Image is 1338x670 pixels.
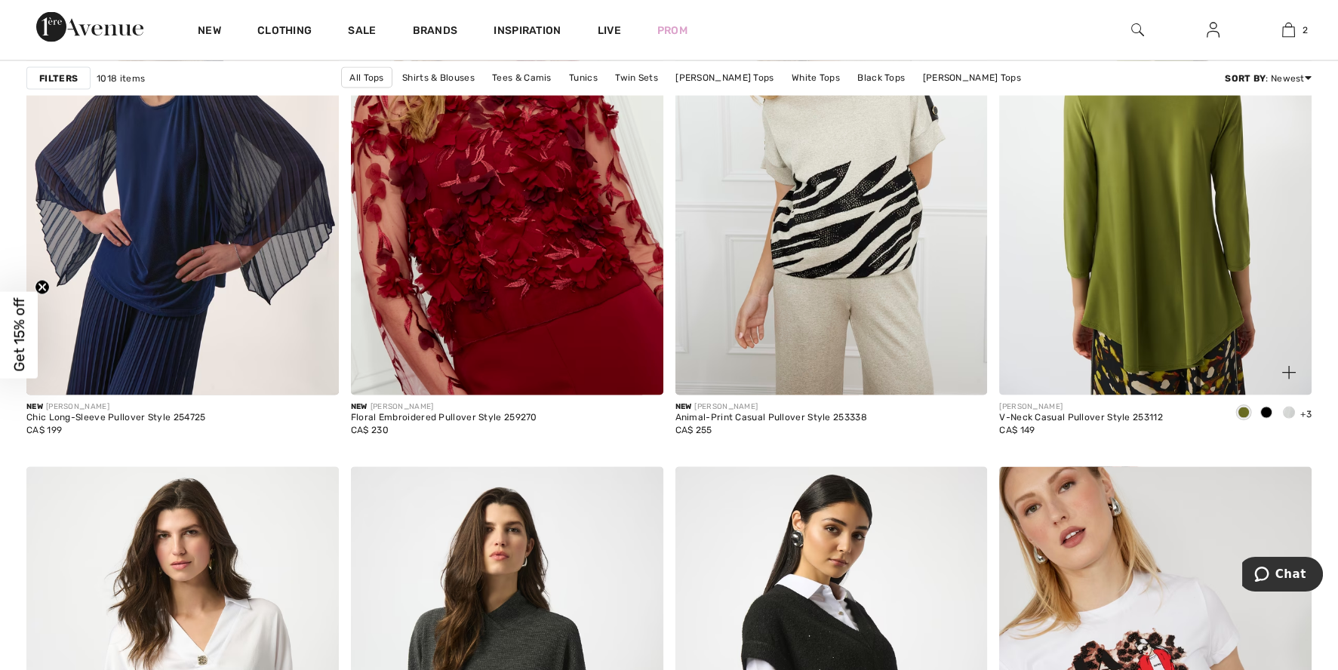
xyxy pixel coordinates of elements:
[11,298,28,372] span: Get 15% off
[1207,21,1220,39] img: My Info
[784,67,847,87] a: White Tops
[97,71,145,85] span: 1018 items
[35,280,50,295] button: Close teaser
[26,413,205,423] div: Chic Long-Sleeve Pullover Style 254725
[1225,71,1312,85] div: : Newest
[494,24,561,40] span: Inspiration
[668,67,781,87] a: [PERSON_NAME] Tops
[850,67,912,87] a: Black Tops
[348,24,376,40] a: Sale
[39,71,78,85] strong: Filters
[351,425,389,435] span: CA$ 230
[484,67,559,87] a: Tees & Camis
[1255,401,1278,426] div: Black
[561,67,605,87] a: Tunics
[675,402,692,411] span: New
[598,23,621,38] a: Live
[395,67,482,87] a: Shirts & Blouses
[1195,21,1232,40] a: Sign In
[351,402,368,411] span: New
[1131,21,1144,39] img: search the website
[999,401,1163,413] div: [PERSON_NAME]
[607,67,666,87] a: Twin Sets
[26,425,62,435] span: CA$ 199
[675,413,867,423] div: Animal-Print Casual Pullover Style 253338
[675,401,867,413] div: [PERSON_NAME]
[657,23,687,38] a: Prom
[257,24,312,40] a: Clothing
[1303,23,1308,37] span: 2
[1282,366,1296,380] img: plus_v2.svg
[351,413,537,423] div: Floral Embroidered Pullover Style 259270
[36,12,143,42] img: 1ère Avenue
[1225,72,1266,83] strong: Sort By
[675,425,712,435] span: CA$ 255
[1282,21,1295,39] img: My Bag
[1251,21,1325,39] a: 2
[999,425,1035,435] span: CA$ 149
[341,66,392,88] a: All Tops
[999,413,1163,423] div: V-Neck Casual Pullover Style 253112
[26,401,205,413] div: [PERSON_NAME]
[1278,401,1300,426] div: Vanilla 30
[1242,557,1323,595] iframe: Opens a widget where you can chat to one of our agents
[413,24,458,40] a: Brands
[1300,409,1312,420] span: +3
[26,402,43,411] span: New
[351,401,537,413] div: [PERSON_NAME]
[198,24,221,40] a: New
[1232,401,1255,426] div: Artichoke
[915,67,1029,87] a: [PERSON_NAME] Tops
